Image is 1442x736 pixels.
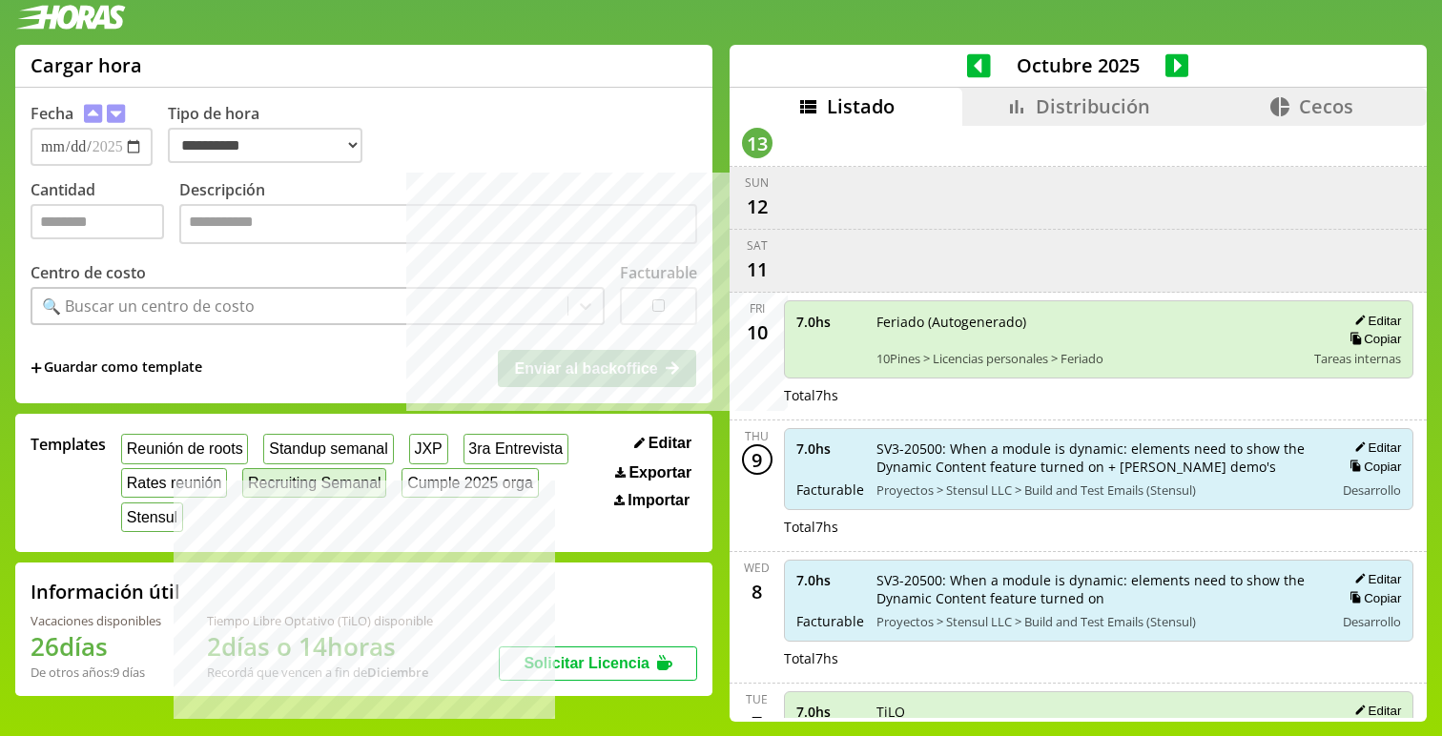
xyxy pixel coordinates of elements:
[168,103,378,166] label: Tipo de hora
[524,655,649,671] span: Solicitar Licencia
[744,560,770,576] div: Wed
[649,435,691,452] span: Editar
[745,174,769,191] div: Sun
[207,629,433,664] h1: 2 días o 14 horas
[1036,93,1150,119] span: Distribución
[991,52,1165,78] span: Octubre 2025
[796,571,863,589] span: 7.0 hs
[747,237,768,254] div: Sat
[1349,440,1401,456] button: Editar
[121,468,227,498] button: Rates reunión
[463,434,568,463] button: 3ra Entrevista
[876,613,1322,630] span: Proyectos > Stensul LLC > Build and Test Emails (Stensul)
[31,358,42,378] span: +
[31,434,106,455] span: Templates
[121,502,183,532] button: Stensul
[742,191,772,221] div: 12
[31,179,179,249] label: Cantidad
[876,703,1302,721] span: TiLO
[15,5,126,30] img: logotipo
[179,179,697,249] label: Descripción
[367,664,428,681] b: Diciembre
[1344,590,1401,606] button: Copiar
[876,481,1322,499] span: Proyectos > Stensul LLC > Build and Test Emails (Stensul)
[796,313,863,331] span: 7.0 hs
[876,313,1302,331] span: Feriado (Autogenerado)
[499,646,697,681] button: Solicitar Licencia
[628,434,697,453] button: Editar
[784,649,1414,667] div: Total 7 hs
[1349,703,1401,719] button: Editar
[876,440,1322,476] span: SV3-20500: When a module is dynamic: elements need to show the Dynamic Content feature turned on ...
[31,579,180,604] h2: Información útil
[784,518,1414,536] div: Total 7 hs
[409,434,448,463] button: JXP
[784,386,1414,404] div: Total 7 hs
[402,468,538,498] button: Cumple 2025 orga
[207,664,433,681] div: Recordá que vencen a fin de
[876,350,1302,367] span: 10Pines > Licencias personales > Feriado
[750,300,765,317] div: Fri
[31,52,142,78] h1: Cargar hora
[742,254,772,284] div: 11
[31,664,161,681] div: De otros años: 9 días
[796,703,863,721] span: 7.0 hs
[796,612,863,630] span: Facturable
[207,612,433,629] div: Tiempo Libre Optativo (TiLO) disponible
[730,126,1427,719] div: scrollable content
[31,262,146,283] label: Centro de costo
[745,428,769,444] div: Thu
[620,262,697,283] label: Facturable
[876,571,1322,607] span: SV3-20500: When a module is dynamic: elements need to show the Dynamic Content feature turned on
[1314,350,1401,367] span: Tareas internas
[609,463,697,482] button: Exportar
[796,480,863,499] span: Facturable
[827,93,895,119] span: Listado
[42,296,255,317] div: 🔍 Buscar un centro de costo
[1349,571,1401,587] button: Editar
[1344,459,1401,475] button: Copiar
[242,468,386,498] button: Recruiting Semanal
[263,434,393,463] button: Standup semanal
[742,317,772,347] div: 10
[1299,93,1353,119] span: Cecos
[31,204,164,239] input: Cantidad
[31,629,161,664] h1: 26 días
[31,103,73,124] label: Fecha
[742,576,772,606] div: 8
[742,128,772,158] div: 13
[628,464,691,481] span: Exportar
[179,204,697,244] textarea: To enrich screen reader interactions, please activate Accessibility in Grammarly extension settings
[742,444,772,475] div: 9
[746,691,768,707] div: Tue
[1344,331,1401,347] button: Copiar
[796,440,863,458] span: 7.0 hs
[121,434,248,463] button: Reunión de roots
[1343,613,1401,630] span: Desarrollo
[31,358,202,378] span: +Guardar como template
[628,492,690,509] span: Importar
[1343,481,1401,499] span: Desarrollo
[31,612,161,629] div: Vacaciones disponibles
[1349,313,1401,329] button: Editar
[168,128,362,163] select: Tipo de hora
